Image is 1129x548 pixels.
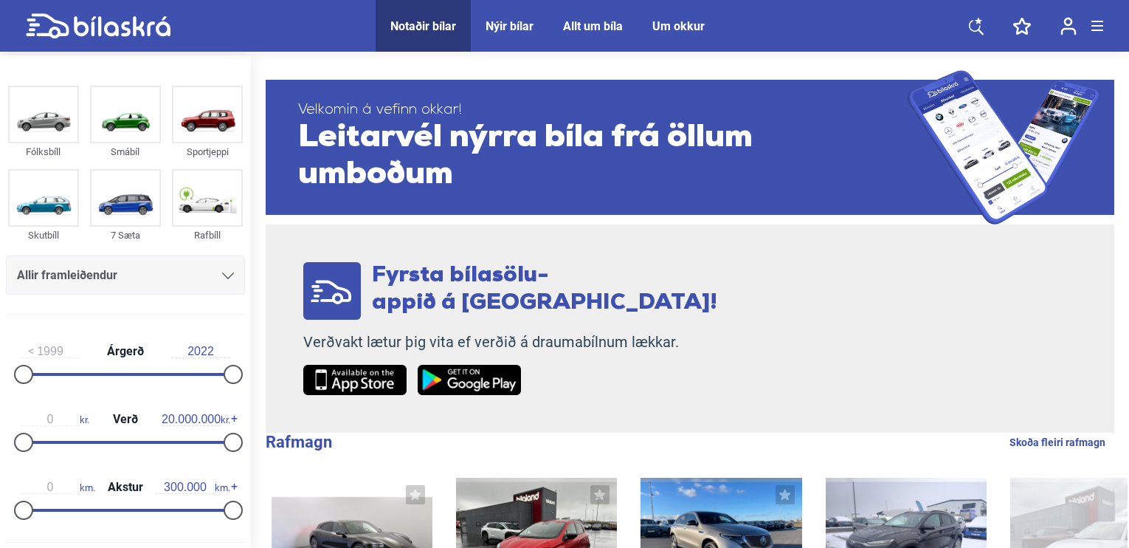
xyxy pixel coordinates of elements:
[104,482,147,493] span: Akstur
[303,333,717,352] p: Verðvakt lætur þig vita ef verðið á draumabílnum lækkar.
[486,19,534,33] a: Nýir bílar
[563,19,623,33] a: Allt um bíla
[266,433,332,451] b: Rafmagn
[90,227,161,244] div: 7 Sæta
[156,481,230,494] span: km.
[17,265,117,286] span: Allir framleiðendur
[298,120,908,193] span: Leitarvél nýrra bíla frá öllum umboðum
[390,19,456,33] a: Notaðir bílar
[1009,433,1105,452] a: Skoða fleiri rafmagn
[103,346,148,357] span: Árgerð
[172,227,243,244] div: Rafbíll
[266,70,1114,225] a: Velkomin á vefinn okkar!Leitarvél nýrra bíla frá öllum umboðum
[8,143,79,160] div: Fólksbíll
[1060,17,1077,35] img: user-login.svg
[8,227,79,244] div: Skutbíll
[172,143,243,160] div: Sportjeppi
[21,413,89,426] span: kr.
[90,143,161,160] div: Smábíl
[162,413,230,426] span: kr.
[298,101,908,120] span: Velkomin á vefinn okkar!
[372,264,717,315] span: Fyrsta bílasölu- appið á [GEOGRAPHIC_DATA]!
[21,481,95,494] span: km.
[109,414,142,425] span: Verð
[652,19,705,33] a: Um okkur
